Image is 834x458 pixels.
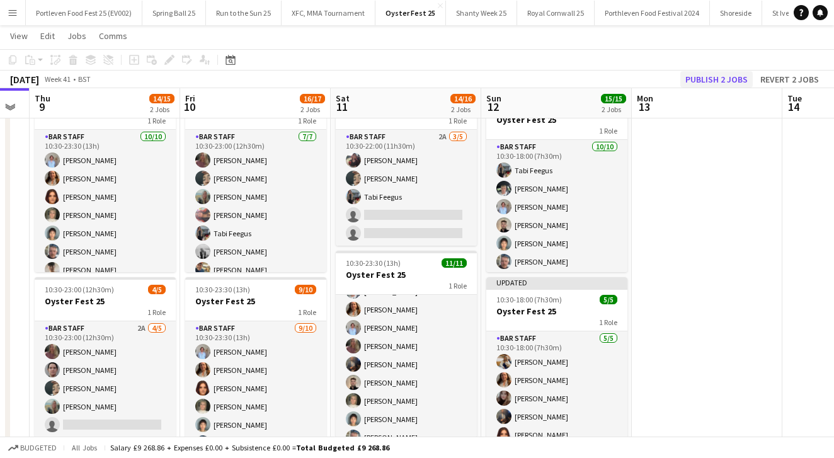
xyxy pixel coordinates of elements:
a: Comms [94,28,132,44]
app-card-role: Bar Staff10/1010:30-23:30 (13h)[PERSON_NAME][PERSON_NAME][PERSON_NAME][PERSON_NAME][PERSON_NAME][... [35,130,176,337]
div: 2 Jobs [602,105,625,114]
span: Week 41 [42,74,73,84]
button: Royal Cornwall 25 [517,1,595,25]
span: Mon [637,93,653,104]
div: Updated [486,277,627,287]
h3: Oyster Fest 25 [486,306,627,317]
span: 12 [484,100,501,114]
div: [DATE] [10,73,39,86]
span: Thu [35,93,50,104]
span: 10:30-18:00 (7h30m) [496,295,562,304]
button: Oyster Fest 25 [375,1,446,25]
div: 2 Jobs [300,105,324,114]
h3: Oyster Fest 25 [185,295,326,307]
button: Porthleven Food Festival 2024 [595,1,710,25]
button: Run to the Sun 25 [206,1,282,25]
span: Jobs [67,30,86,42]
app-card-role: Bar Staff5/510:30-18:00 (7h30m)[PERSON_NAME][PERSON_NAME][PERSON_NAME][PERSON_NAME][PERSON_NAME] [486,331,627,447]
app-job-card: Updated10:30-18:00 (7h30m)10/10Oyster Fest 251 RoleBar Staff10/1010:30-18:00 (7h30m)Tabi Feegus[P... [486,86,627,272]
span: 10 [183,100,195,114]
button: Revert 2 jobs [755,71,824,88]
span: Edit [40,30,55,42]
span: Total Budgeted £9 268.86 [296,443,389,452]
span: 1 Role [147,116,166,125]
h3: Oyster Fest 25 [486,114,627,125]
div: 2 Jobs [150,105,174,114]
a: Edit [35,28,60,44]
div: Salary £9 268.86 + Expenses £0.00 + Subsistence £0.00 = [110,443,389,452]
div: BST [78,74,91,84]
h3: Oyster Fest 25 [336,269,477,280]
span: 11 [334,100,350,114]
app-job-card: 10:30-23:00 (12h30m)7/7Oyster Fest 251 RoleBar Staff7/710:30-23:00 (12h30m)[PERSON_NAME][PERSON_N... [185,86,326,272]
span: 1 Role [298,307,316,317]
app-card-role: Bar Staff2A4/510:30-23:00 (12h30m)[PERSON_NAME][PERSON_NAME][PERSON_NAME][PERSON_NAME] [35,321,176,437]
span: Tue [787,93,802,104]
span: 10:30-23:00 (12h30m) [45,285,114,294]
span: 14/15 [149,94,174,103]
div: 2 Jobs [451,105,475,114]
app-job-card: 10:30-23:30 (13h)11/11Oyster Fest 251 RoleBar Staff11/1110:30-23:30 (13h)[PERSON_NAME][PERSON_NAM... [336,251,477,437]
span: Budgeted [20,444,57,452]
span: 9 [33,100,50,114]
button: Portleven Food Fest 25 (EV002) [26,1,142,25]
span: 9/10 [295,285,316,294]
app-job-card: 10:30-23:30 (13h)10/10Oyster Fest 251 RoleBar Staff10/1010:30-23:30 (13h)[PERSON_NAME][PERSON_NAM... [35,86,176,272]
span: 14/16 [450,94,476,103]
span: Fri [185,93,195,104]
a: Jobs [62,28,91,44]
span: Comms [99,30,127,42]
span: 14 [785,100,802,114]
a: View [5,28,33,44]
span: 1 Role [448,281,467,290]
span: 1 Role [599,318,617,327]
span: 1 Role [147,307,166,317]
span: 1 Role [448,116,467,125]
button: Shanty Week 25 [446,1,517,25]
app-card-role: Bar Staff2A3/510:30-22:00 (11h30m)[PERSON_NAME][PERSON_NAME]Tabi Feegus [336,130,477,246]
h3: Oyster Fest 25 [35,295,176,307]
span: 13 [635,100,653,114]
span: View [10,30,28,42]
app-job-card: 10:30-22:00 (11h30m)3/5Oyster Fest 251 RoleBar Staff2A3/510:30-22:00 (11h30m)[PERSON_NAME][PERSON... [336,86,477,246]
span: Sun [486,93,501,104]
span: 16/17 [300,94,325,103]
span: 5/5 [600,295,617,304]
span: 4/5 [148,285,166,294]
span: All jobs [69,443,100,452]
span: 15/15 [601,94,626,103]
button: Publish 2 jobs [680,71,753,88]
app-job-card: Updated10:30-18:00 (7h30m)5/5Oyster Fest 251 RoleBar Staff5/510:30-18:00 (7h30m)[PERSON_NAME][PER... [486,277,627,447]
span: 11/11 [442,258,467,268]
span: 1 Role [599,126,617,135]
button: Shoreside [710,1,762,25]
span: 10:30-23:30 (13h) [346,258,401,268]
button: Budgeted [6,441,59,455]
span: 10:30-23:30 (13h) [195,285,250,294]
button: XFC, MMA Tournament [282,1,375,25]
span: Sat [336,93,350,104]
app-card-role: Bar Staff7/710:30-23:00 (12h30m)[PERSON_NAME][PERSON_NAME][PERSON_NAME][PERSON_NAME]Tabi Feegus[P... [185,130,326,282]
app-card-role: Bar Staff10/1010:30-18:00 (7h30m)Tabi Feegus[PERSON_NAME][PERSON_NAME][PERSON_NAME][PERSON_NAME][... [486,140,627,347]
app-job-card: 10:30-23:00 (12h30m)4/5Oyster Fest 251 RoleBar Staff2A4/510:30-23:00 (12h30m)[PERSON_NAME][PERSON... [35,277,176,437]
button: Spring Ball 25 [142,1,206,25]
span: 1 Role [298,116,316,125]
